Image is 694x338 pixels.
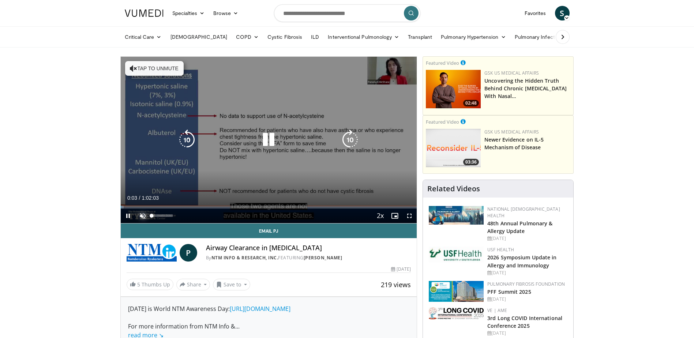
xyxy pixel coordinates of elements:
div: [DATE] [391,266,411,273]
a: NTM Info & Research, Inc. [211,255,278,261]
span: 1:02:03 [142,195,159,201]
small: Featured Video [426,119,459,125]
span: 03:36 [463,159,479,165]
a: National [DEMOGRAPHIC_DATA] Health [487,206,560,219]
a: Transplant [404,30,436,44]
a: PFF Summit 2025 [487,288,531,295]
img: 22a72208-b756-4705-9879-4c71ce997e2a.png.150x105_q85_crop-smart_upscale.png [426,129,481,167]
a: [DEMOGRAPHIC_DATA] [166,30,232,44]
a: [URL][DOMAIN_NAME] [230,305,290,313]
a: GSK US Medical Affairs [484,129,539,135]
a: Email Pj [121,224,417,238]
h4: Airway Clearance in [MEDICAL_DATA] [206,244,411,252]
a: 3rd Long COVID International Conference 2025 [487,315,562,329]
button: Unmute [135,209,150,223]
div: [DATE] [487,270,567,276]
a: 48th Annual Pulmonary & Allergy Update [487,220,552,234]
a: Pulmonary Hypertension [436,30,510,44]
a: P [180,244,197,262]
a: Browse [209,6,243,20]
span: 0:03 [127,195,137,201]
a: Uncovering the Hidden Truth Behind Chronic [MEDICAL_DATA] With Nasal… [484,77,567,99]
a: Specialties [168,6,209,20]
a: Cystic Fibrosis [263,30,307,44]
a: VE | AME [487,307,507,313]
img: 84d5d865-2f25-481a-859d-520685329e32.png.150x105_q85_autocrop_double_scale_upscale_version-0.2.png [429,281,484,302]
img: b90f5d12-84c1-472e-b843-5cad6c7ef911.jpg.150x105_q85_autocrop_double_scale_upscale_version-0.2.jpg [429,206,484,225]
img: VuMedi Logo [125,10,164,17]
button: Tap to unmute [125,61,184,76]
a: S [555,6,570,20]
video-js: Video Player [121,57,417,224]
a: 03:36 [426,129,481,167]
a: ILD [307,30,323,44]
span: 5 [137,281,140,288]
img: a2792a71-925c-4fc2-b8ef-8d1b21aec2f7.png.150x105_q85_autocrop_double_scale_upscale_version-0.2.jpg [429,307,484,319]
a: USF Health [487,247,514,253]
a: [PERSON_NAME] [304,255,342,261]
img: NTM Info & Research, Inc. [127,244,177,262]
a: Pulmonary Fibrosis Foundation [487,281,565,287]
h4: Related Videos [427,184,480,193]
div: [DATE] [487,296,567,303]
a: 2026 Symposium Update in Allergy and Immunology [487,254,556,268]
span: 02:48 [463,100,479,106]
div: [DATE] [487,330,567,337]
a: Interventional Pulmonology [323,30,404,44]
button: Fullscreen [402,209,417,223]
a: Pulmonary Infection [510,30,574,44]
input: Search topics, interventions [274,4,420,22]
div: Progress Bar [121,206,417,209]
div: Volume Level [152,214,173,217]
img: d04c7a51-d4f2-46f9-936f-c139d13e7fbe.png.150x105_q85_crop-smart_upscale.png [426,70,481,108]
a: Newer Evidence on IL-5 Mechanism of Disease [484,136,544,151]
a: Critical Care [120,30,166,44]
button: Playback Rate [373,209,387,223]
small: Featured Video [426,60,459,66]
a: Favorites [520,6,551,20]
div: [DATE] [487,235,567,242]
a: COPD [232,30,263,44]
span: 219 views [381,280,411,289]
a: 02:48 [426,70,481,108]
div: By FEATURING [206,255,411,261]
span: / [139,195,140,201]
button: Pause [121,209,135,223]
a: 5 Thumbs Up [127,279,173,290]
a: GSK US Medical Affairs [484,70,539,76]
button: Share [176,279,210,290]
button: Enable picture-in-picture mode [387,209,402,223]
img: 6ba8804a-8538-4002-95e7-a8f8012d4a11.png.150x105_q85_autocrop_double_scale_upscale_version-0.2.jpg [429,247,484,263]
button: Save to [213,279,250,290]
